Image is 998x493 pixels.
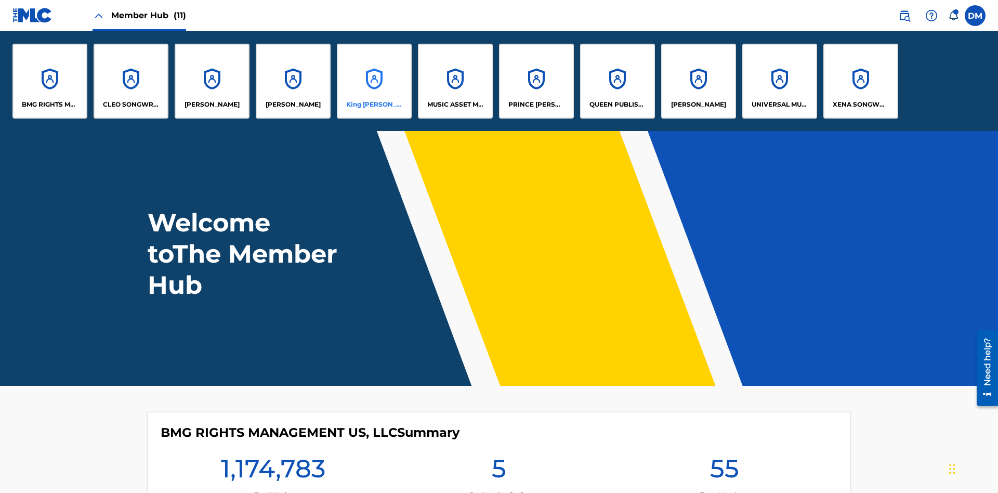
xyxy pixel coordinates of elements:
p: ELVIS COSTELLO [185,100,240,109]
p: RONALD MCTESTERSON [671,100,726,109]
p: King McTesterson [346,100,403,109]
a: Accounts[PERSON_NAME] [256,44,331,119]
a: AccountsXENA SONGWRITER [823,44,898,119]
div: User Menu [965,5,986,26]
div: Drag [949,453,955,485]
iframe: Chat Widget [946,443,998,493]
a: Accounts[PERSON_NAME] [661,44,736,119]
a: Public Search [894,5,915,26]
p: BMG RIGHTS MANAGEMENT US, LLC [22,100,78,109]
a: AccountsUNIVERSAL MUSIC PUB GROUP [742,44,817,119]
span: (11) [174,10,186,20]
span: Member Hub [111,9,186,21]
a: AccountsMUSIC ASSET MANAGEMENT (MAM) [418,44,493,119]
a: AccountsBMG RIGHTS MANAGEMENT US, LLC [12,44,87,119]
iframe: Resource Center [969,326,998,411]
h1: 55 [710,453,739,490]
h1: 5 [492,453,506,490]
a: AccountsKing [PERSON_NAME] [337,44,412,119]
a: AccountsCLEO SONGWRITER [94,44,168,119]
div: Help [921,5,942,26]
div: Notifications [948,10,958,21]
img: search [898,9,911,22]
a: Accounts[PERSON_NAME] [175,44,249,119]
h4: BMG RIGHTS MANAGEMENT US, LLC [161,425,459,440]
h1: Welcome to The Member Hub [148,207,342,301]
img: MLC Logo [12,8,52,23]
p: XENA SONGWRITER [833,100,889,109]
p: QUEEN PUBLISHA [589,100,646,109]
img: help [925,9,938,22]
p: MUSIC ASSET MANAGEMENT (MAM) [427,100,484,109]
a: AccountsPRINCE [PERSON_NAME] [499,44,574,119]
p: CLEO SONGWRITER [103,100,160,109]
h1: 1,174,783 [221,453,325,490]
p: EYAMA MCSINGER [266,100,321,109]
p: PRINCE MCTESTERSON [508,100,565,109]
img: Close [93,9,105,22]
a: AccountsQUEEN PUBLISHA [580,44,655,119]
p: UNIVERSAL MUSIC PUB GROUP [752,100,808,109]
